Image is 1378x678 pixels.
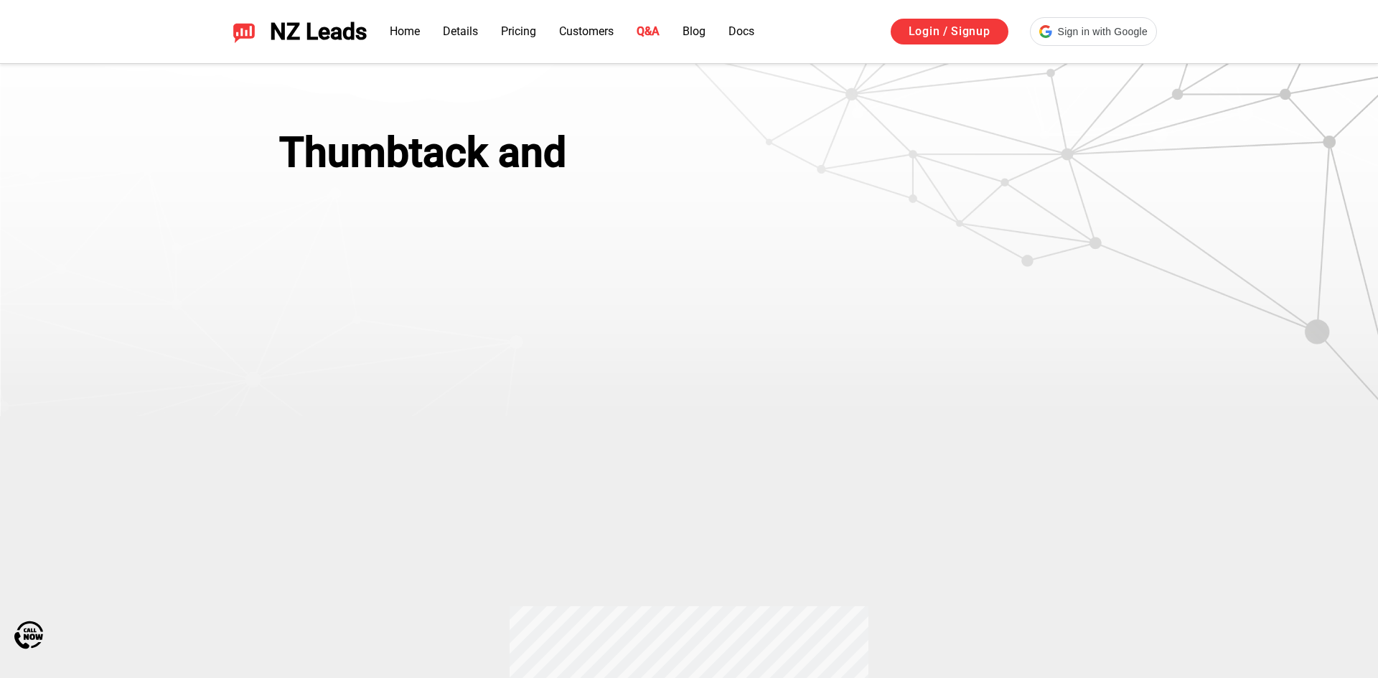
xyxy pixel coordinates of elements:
img: Call Now [14,621,43,649]
a: Docs [728,24,754,38]
span: NZ Leads [270,19,367,45]
a: Details [443,24,478,38]
span: Sign in with Google [1058,24,1148,39]
div: Thumbtack and [279,129,735,176]
a: Customers [559,24,614,38]
img: NZ Leads logo [233,20,256,43]
div: Sign in with Google [1030,17,1157,46]
a: Login / Signup [891,19,1008,44]
a: Home [390,24,420,38]
a: Pricing [501,24,536,38]
a: Blog [683,24,706,38]
a: Q&A [637,24,660,38]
